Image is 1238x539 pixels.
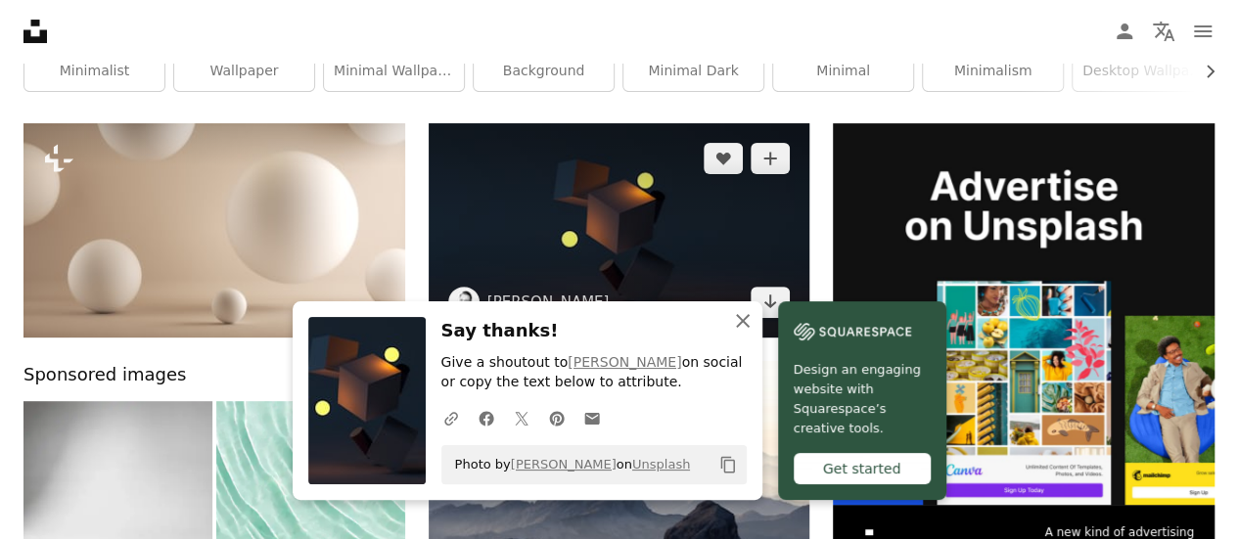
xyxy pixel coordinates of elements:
[568,354,681,370] a: [PERSON_NAME]
[23,20,47,43] a: Home — Unsplash
[923,52,1063,91] a: minimalism
[474,52,614,91] a: background
[794,360,931,438] span: Design an engaging website with Squarespace’s creative tools.
[1183,12,1222,51] button: Menu
[1073,52,1213,91] a: desktop wallpaper
[704,143,743,174] button: Like
[778,301,946,500] a: Design an engaging website with Squarespace’s creative tools.Get started
[23,361,186,389] span: Sponsored images
[833,123,1215,505] img: file-1636576776643-80d394b7be57image
[711,448,745,481] button: Copy to clipboard
[539,398,574,437] a: Share on Pinterest
[504,398,539,437] a: Share on Twitter
[1192,52,1215,91] button: scroll list to the right
[623,52,763,91] a: minimal dark
[751,143,790,174] button: Add to Collection
[469,398,504,437] a: Share on Facebook
[574,398,610,437] a: Share over email
[324,52,464,91] a: minimal wallpaper
[441,353,747,392] p: Give a shoutout to on social or copy the text below to attribute.
[24,52,164,91] a: minimalist
[448,287,480,318] img: Go to Sebastian Svenson's profile
[429,221,810,239] a: brown cardboard box with yellow light
[1144,12,1183,51] button: Language
[445,449,691,480] span: Photo by on
[632,457,690,472] a: Unsplash
[174,52,314,91] a: wallpaper
[429,123,810,337] img: brown cardboard box with yellow light
[794,453,931,484] div: Get started
[23,123,405,337] img: a group of white eggs floating in the air
[441,317,747,345] h3: Say thanks!
[773,52,913,91] a: minimal
[794,317,911,346] img: file-1606177908946-d1eed1cbe4f5image
[1105,12,1144,51] a: Log in / Sign up
[511,457,617,472] a: [PERSON_NAME]
[23,221,405,239] a: a group of white eggs floating in the air
[487,292,610,312] a: [PERSON_NAME]
[751,287,790,318] a: Download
